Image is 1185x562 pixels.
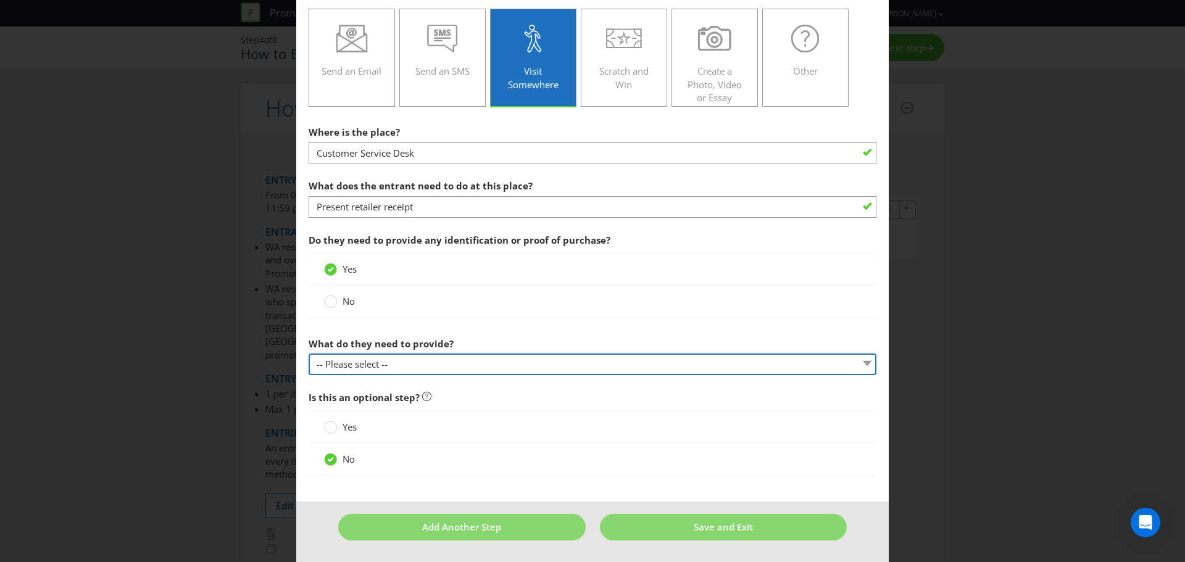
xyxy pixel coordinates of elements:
span: Send an SMS [415,65,470,77]
span: Add Another Step [422,521,501,533]
span: Where is the place? [309,126,400,138]
div: Open Intercom Messenger [1131,508,1160,537]
button: Save and Exit [600,514,847,540]
span: No [343,295,355,307]
span: Send an Email [322,65,381,77]
button: Add Another Step [338,514,586,540]
span: Yes [343,263,357,275]
span: No [343,453,355,465]
span: Other [793,65,818,77]
span: Do they need to provide any identification or proof of purchase? [309,234,610,246]
span: Visit Somewhere [508,65,559,90]
span: Yes [343,421,357,433]
span: What do they need to provide? [309,337,454,350]
span: Create a Photo, Video or Essay [688,65,742,104]
span: Save and Exit [694,521,753,533]
input: e.g. drop their business card in the bowl [309,196,876,218]
span: Scratch and Win [599,65,649,90]
span: Is this an optional step? [309,391,420,403]
span: What does the entrant need to do at this place? [309,180,533,192]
